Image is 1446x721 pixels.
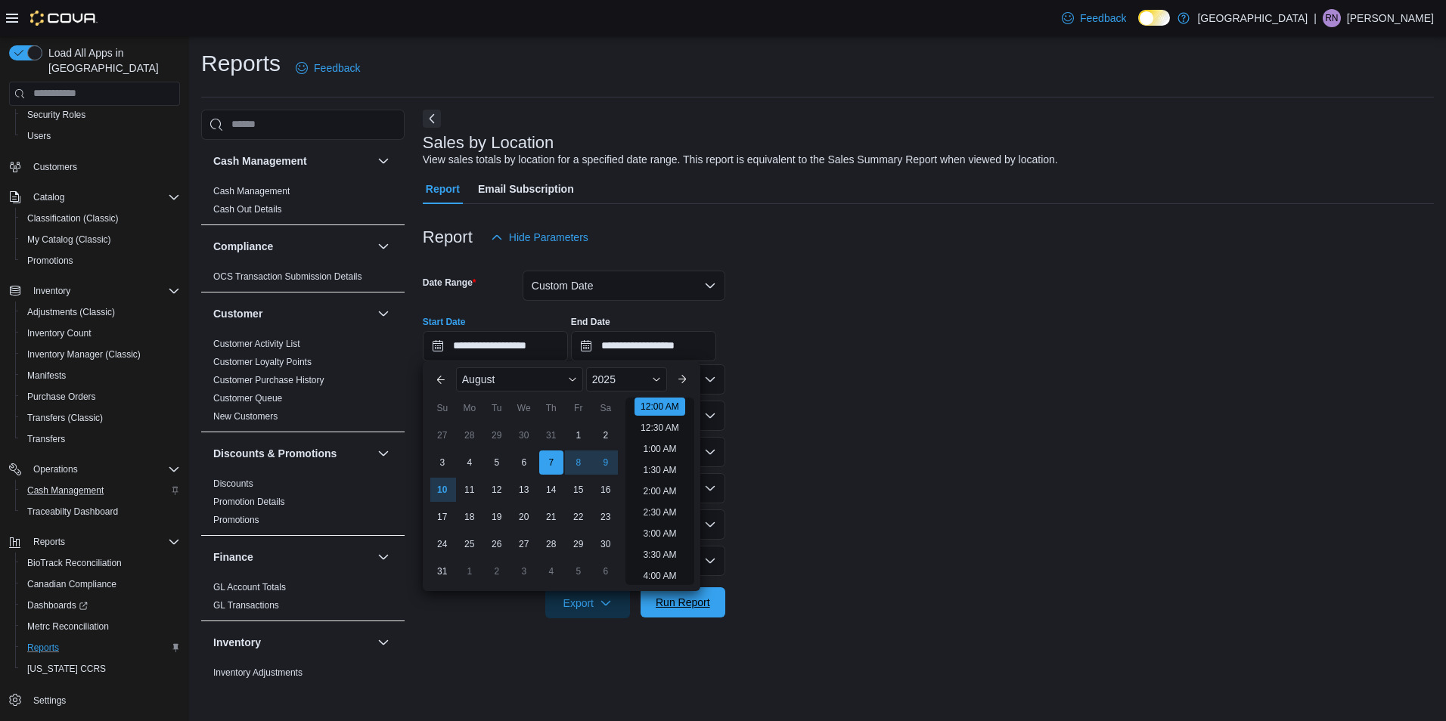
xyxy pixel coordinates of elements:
div: day-4 [458,450,482,475]
span: GL Account Totals [213,581,286,593]
a: GL Account Totals [213,582,286,593]
h1: Reports [201,48,281,79]
span: Dashboards [27,599,88,611]
span: Classification (Classic) [21,209,180,227]
button: Cash Management [15,480,186,501]
li: 1:00 AM [637,440,682,458]
div: Cash Management [201,182,405,224]
div: August, 2025 [429,422,619,585]
span: Adjustments (Classic) [21,303,180,321]
h3: Cash Management [213,153,307,169]
a: Traceabilty Dashboard [21,503,124,521]
span: Purchase Orders [21,388,180,406]
a: Canadian Compliance [21,575,123,593]
span: Customer Queue [213,392,282,404]
span: Inventory [33,285,70,297]
button: Users [15,125,186,147]
div: day-6 [512,450,536,475]
button: Operations [27,460,84,478]
a: Feedback [290,53,366,83]
button: Reports [27,533,71,551]
span: Inventory Count [21,324,180,342]
input: Dark Mode [1138,10,1170,26]
span: Discounts [213,478,253,490]
div: day-13 [512,478,536,502]
div: Finance [201,578,405,620]
a: Inventory Adjustments [213,667,303,678]
span: Report [426,174,460,204]
span: Inventory Manager (Classic) [21,345,180,364]
span: Manifests [21,367,180,385]
span: BioTrack Reconciliation [21,554,180,572]
a: Metrc Reconciliation [21,617,115,636]
div: day-28 [458,423,482,447]
button: Customers [3,156,186,178]
span: Transfers [21,430,180,448]
a: Dashboards [21,596,94,614]
div: day-21 [539,505,563,529]
a: Inventory Manager (Classic) [21,345,147,364]
span: 2025 [592,373,616,385]
button: Next [423,110,441,128]
a: GL Transactions [213,600,279,611]
span: [US_STATE] CCRS [27,663,106,675]
label: Start Date [423,316,466,328]
span: Email Subscription [478,174,574,204]
span: Inventory [27,282,180,300]
ul: Time [625,398,694,585]
li: 3:00 AM [637,525,682,543]
a: Manifests [21,367,72,385]
a: Discounts [213,478,253,489]
span: Promotions [27,255,73,267]
button: Security Roles [15,104,186,125]
span: Reports [21,639,180,657]
div: day-24 [430,532,455,556]
div: Customer [201,335,405,432]
a: Customer Purchase History [213,375,324,385]
span: Security Roles [21,106,180,124]
a: Promotion Details [213,497,285,507]
button: BioTrack Reconciliation [15,552,186,574]
h3: Finance [213,549,253,565]
button: Hide Parameters [485,222,594,252]
div: day-29 [566,532,591,556]
p: | [1314,9,1317,27]
span: Operations [33,463,78,475]
button: Discounts & Promotions [374,444,393,463]
a: My Catalog (Classic) [21,231,117,249]
p: [GEOGRAPHIC_DATA] [1197,9,1308,27]
span: Promotion Details [213,496,285,508]
button: Traceabilty Dashboard [15,501,186,522]
a: Feedback [1056,3,1132,33]
span: Transfers (Classic) [21,409,180,427]
span: Metrc Reconciliation [27,620,109,633]
span: Catalog [27,188,180,206]
div: day-3 [430,450,455,475]
div: day-2 [485,559,509,583]
div: day-16 [594,478,618,502]
span: Export [554,588,621,618]
span: Customers [33,161,77,173]
button: Reports [15,637,186,658]
span: Inventory Manager (Classic) [27,348,141,360]
span: Canadian Compliance [27,578,116,590]
div: day-11 [458,478,482,502]
a: Users [21,127,57,145]
button: Metrc Reconciliation [15,616,186,637]
button: Custom Date [523,271,725,301]
button: Settings [3,689,186,710]
a: Cash Management [21,481,110,500]
a: Transfers (Classic) [21,409,109,427]
div: Th [539,396,563,420]
div: Tu [485,396,509,420]
span: Canadian Compliance [21,575,180,593]
button: Inventory [213,635,371,650]
span: Settings [27,690,180,709]
span: Inventory Adjustments [213,667,303,679]
p: [PERSON_NAME] [1347,9,1434,27]
div: day-3 [512,559,536,583]
div: Button. Open the year selector. 2025 is currently selected. [586,367,667,391]
span: GL Transactions [213,599,279,611]
button: Inventory [374,633,393,651]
